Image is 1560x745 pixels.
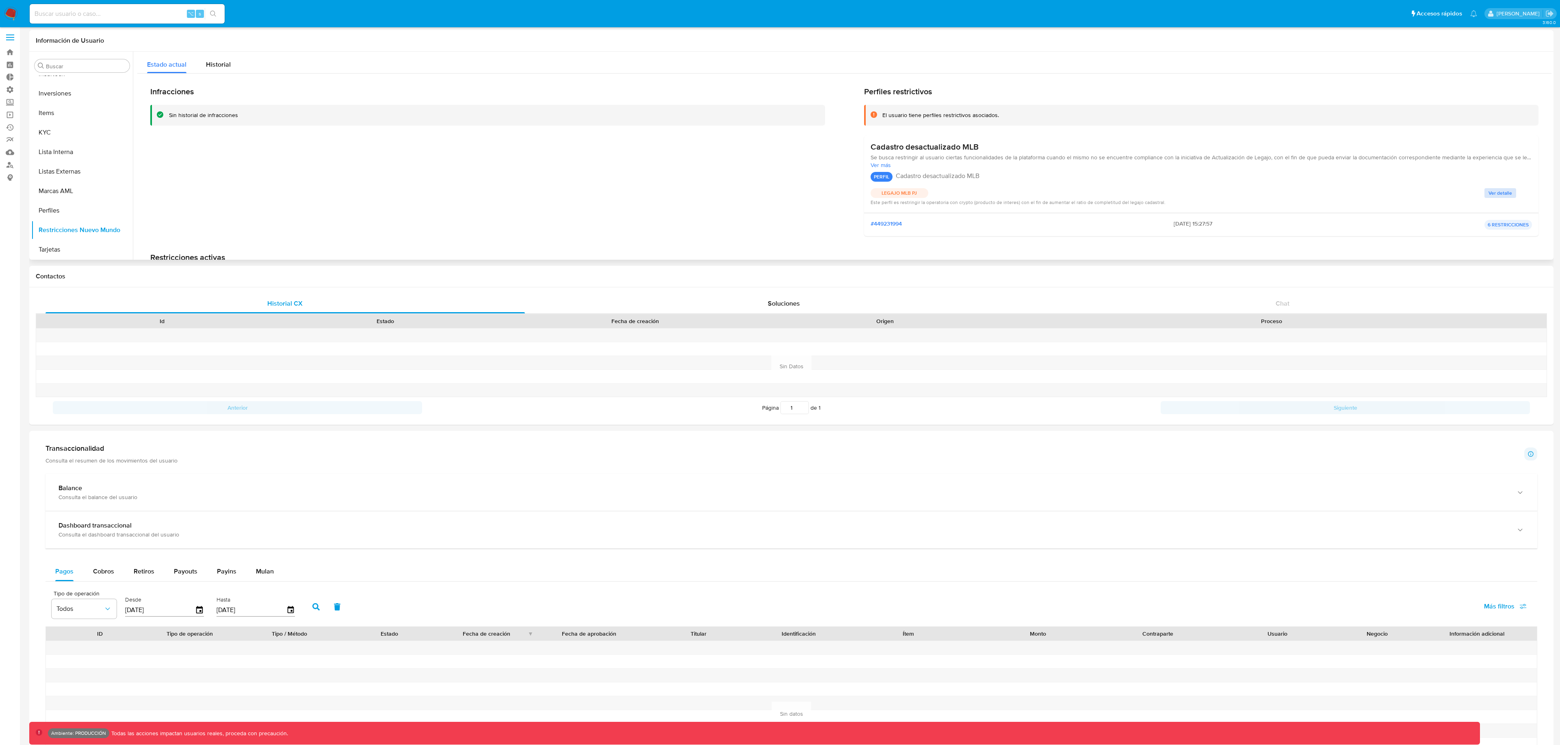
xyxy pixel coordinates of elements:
span: ⌥ [188,10,194,17]
button: Inversiones [31,84,133,103]
div: Origen [779,317,991,325]
span: Página de [762,401,821,414]
span: Soluciones [768,299,800,308]
button: Listas Externas [31,162,133,181]
button: Restricciones Nuevo Mundo [31,220,133,240]
input: Buscar [46,63,126,70]
div: Estado [279,317,492,325]
button: Marcas AML [31,181,133,201]
a: Salir [1545,9,1554,18]
p: Todas las acciones impactan usuarios reales, proceda con precaución. [109,730,288,737]
div: Proceso [1002,317,1541,325]
input: Buscar usuario o caso... [30,9,225,19]
button: Perfiles [31,201,133,220]
button: KYC [31,123,133,142]
span: 1 [819,404,821,412]
p: leandrojossue.ramirez@mercadolibre.com.co [1497,10,1543,17]
button: Anterior [53,401,422,414]
button: Buscar [38,63,44,69]
button: Siguiente [1161,401,1530,414]
h1: Contactos [36,272,1547,280]
span: Chat [1276,299,1289,308]
span: Historial CX [267,299,303,308]
span: s [199,10,201,17]
div: Fecha de creación [503,317,767,325]
button: Items [31,103,133,123]
h1: Información de Usuario [36,37,104,45]
span: Accesos rápidos [1417,9,1462,18]
button: Tarjetas [31,240,133,259]
button: search-icon [205,8,221,20]
p: Ambiente: PRODUCCIÓN [51,732,106,735]
a: Notificaciones [1470,10,1477,17]
button: Lista Interna [31,142,133,162]
div: Id [56,317,268,325]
